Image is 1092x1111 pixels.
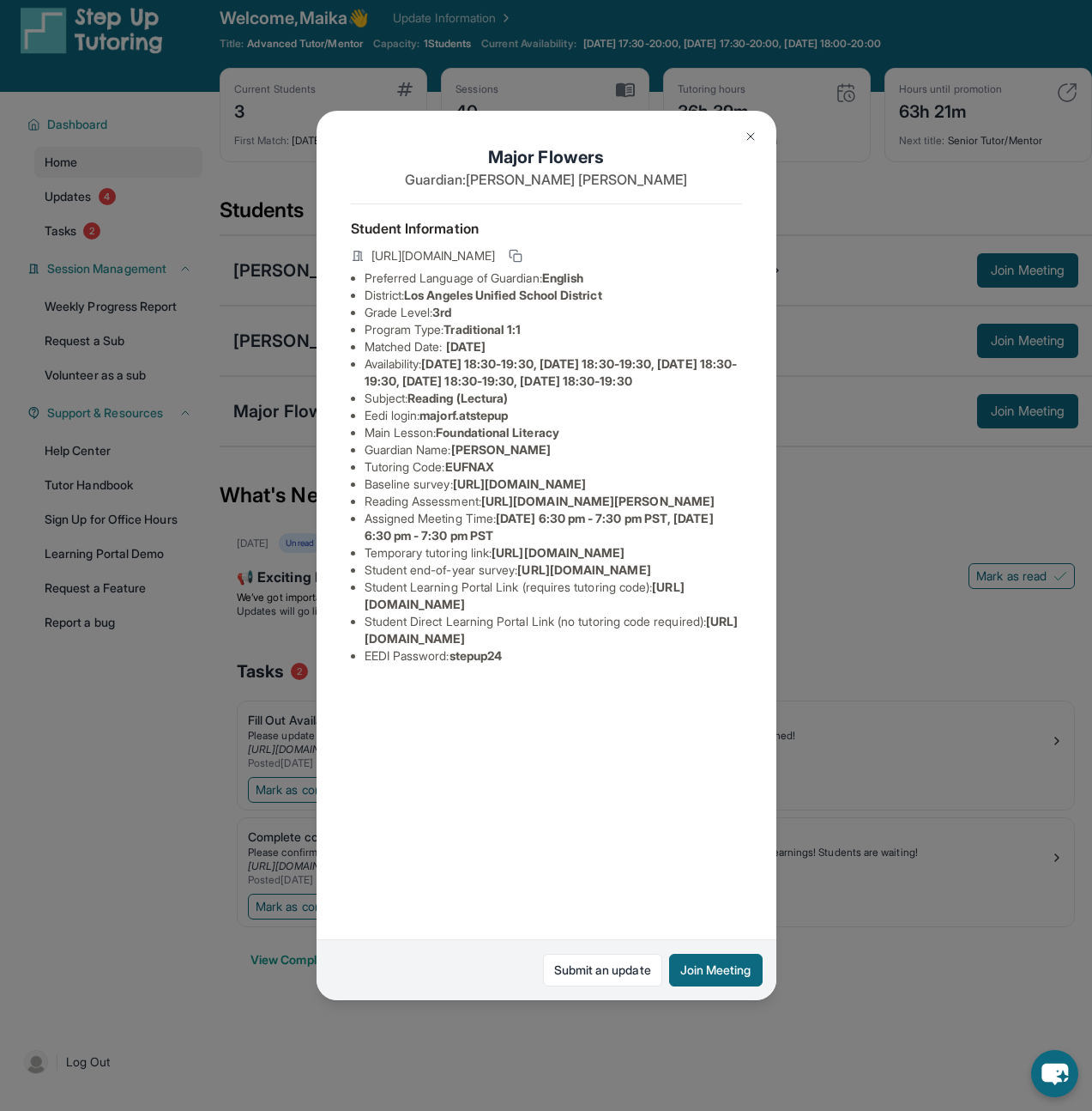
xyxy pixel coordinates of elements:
[481,494,715,508] span: [URL][DOMAIN_NAME][PERSON_NAME]
[365,355,742,390] li: Availability:
[542,270,584,285] span: English
[451,442,552,457] span: [PERSON_NAME]
[371,247,495,264] span: [URL][DOMAIN_NAME]
[351,218,742,239] h4: Student Information
[419,408,508,422] span: majorf.atstepup
[365,338,742,355] li: Matched Date:
[517,562,650,577] span: [URL][DOMAIN_NAME]
[365,321,742,338] li: Program Type:
[744,130,757,143] img: Close Icon
[365,424,742,441] li: Main Lesson :
[365,390,742,407] li: Subject :
[365,458,742,476] li: Tutoring Code :
[443,322,521,337] span: Traditional 1:1
[365,287,742,304] li: District:
[365,562,742,579] li: Student end-of-year survey :
[365,476,742,493] li: Baseline survey :
[407,391,508,405] span: Reading (Lectura)
[365,270,742,287] li: Preferred Language of Guardian:
[404,288,601,302] span: Los Angeles Unified School District
[453,477,586,491] span: [URL][DOMAIN_NAME]
[365,493,742,510] li: Reading Assessment :
[543,954,662,987] a: Submit an update
[1031,1050,1078,1097] button: chat-button
[365,511,714,543] span: [DATE] 6:30 pm - 7:30 pm PST, [DATE] 6:30 pm - 7:30 pm PST
[365,356,738,388] span: [DATE] 18:30-19:30, [DATE] 18:30-19:30, [DATE] 18:30-19:30, [DATE] 18:30-19:30, [DATE] 18:30-19:30
[365,613,742,647] li: Student Direct Learning Portal Link (no tutoring code required) :
[492,545,624,560] span: [URL][DOMAIN_NAME]
[365,647,742,665] li: EEDI Password :
[669,954,763,987] button: Join Meeting
[351,169,742,190] p: Guardian: [PERSON_NAME] [PERSON_NAME]
[365,579,742,613] li: Student Learning Portal Link (requires tutoring code) :
[365,441,742,458] li: Guardian Name :
[365,407,742,424] li: Eedi login :
[351,145,742,169] h1: Major Flowers
[365,510,742,544] li: Assigned Meeting Time :
[505,246,526,266] button: Copy link
[432,305,451,319] span: 3rd
[449,648,503,663] span: stepup24
[446,339,486,354] span: [DATE]
[445,459,494,474] span: EUFNAX
[365,304,742,321] li: Grade Level:
[365,544,742,562] li: Temporary tutoring link :
[436,425,558,440] span: Foundational Literacy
